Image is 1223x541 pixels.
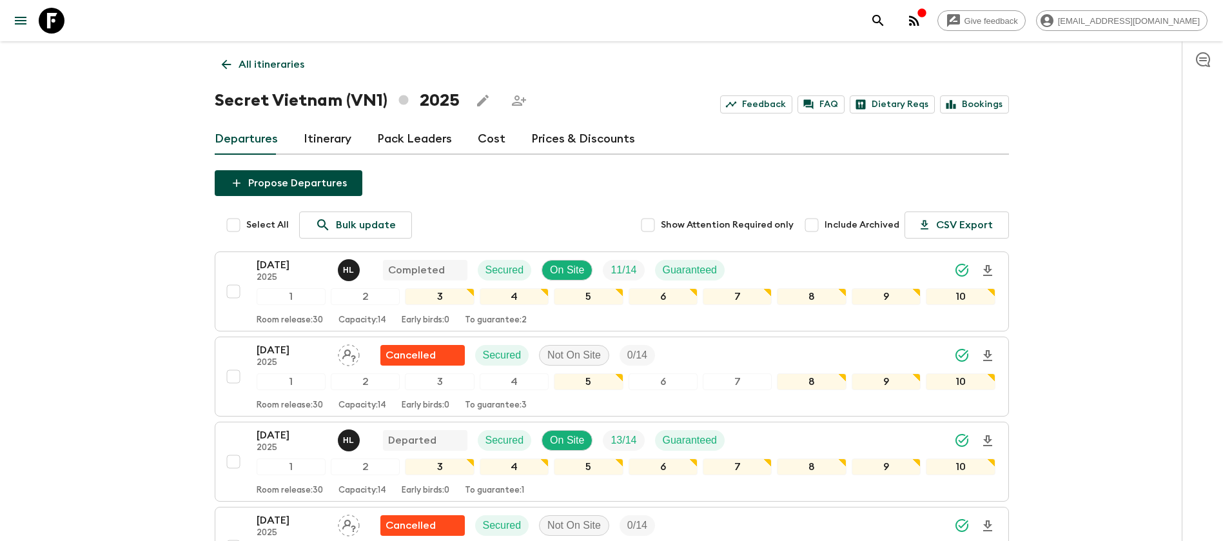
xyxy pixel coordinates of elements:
div: 2 [331,288,400,305]
span: Give feedback [957,16,1025,26]
svg: Download Onboarding [980,348,995,364]
div: 2 [331,458,400,475]
button: menu [8,8,34,34]
div: 5 [554,458,623,475]
div: Not On Site [539,515,609,536]
div: 9 [852,373,921,390]
span: Show Attention Required only [661,219,794,231]
div: 3 [405,288,474,305]
div: 1 [257,458,326,475]
p: Capacity: 14 [338,486,386,496]
p: To guarantee: 2 [465,315,527,326]
div: On Site [542,260,592,280]
svg: Download Onboarding [980,433,995,449]
p: Secured [485,433,524,448]
p: 0 / 14 [627,518,647,533]
div: Flash Pack cancellation [380,345,465,366]
div: 5 [554,288,623,305]
div: 9 [852,458,921,475]
svg: Download Onboarding [980,263,995,279]
a: FAQ [797,95,845,113]
a: Feedback [720,95,792,113]
h1: Secret Vietnam (VN1) 2025 [215,88,460,113]
button: Edit this itinerary [470,88,496,113]
a: Itinerary [304,124,351,155]
span: Hoang Le Ngoc [338,433,362,444]
div: Trip Fill [620,345,655,366]
p: Capacity: 14 [338,400,386,411]
p: 2025 [257,443,328,453]
p: Completed [388,262,445,278]
p: Room release: 30 [257,486,323,496]
p: Capacity: 14 [338,315,386,326]
p: Departed [388,433,436,448]
p: On Site [550,262,584,278]
div: 9 [852,288,921,305]
div: 6 [629,288,698,305]
div: 8 [777,458,846,475]
svg: Synced Successfully [954,262,970,278]
p: All itineraries [239,57,304,72]
span: Select All [246,219,289,231]
a: Cost [478,124,505,155]
button: CSV Export [905,211,1009,239]
div: Trip Fill [603,430,644,451]
span: Hoang Le Ngoc [338,263,362,273]
svg: Synced Successfully [954,433,970,448]
div: On Site [542,430,592,451]
div: Secured [475,515,529,536]
p: Cancelled [386,348,436,363]
p: Guaranteed [663,262,718,278]
div: 4 [480,373,549,390]
div: 10 [926,373,995,390]
div: 8 [777,288,846,305]
p: Cancelled [386,518,436,533]
button: [DATE]2025Hoang Le NgocCompletedSecuredOn SiteTrip FillGuaranteed12345678910Room release:30Capaci... [215,251,1009,331]
div: Secured [478,260,532,280]
p: 2025 [257,528,328,538]
div: 3 [405,373,474,390]
div: Not On Site [539,345,609,366]
a: Prices & Discounts [531,124,635,155]
p: Not On Site [547,348,601,363]
div: 4 [480,458,549,475]
p: 2025 [257,273,328,283]
p: Early birds: 0 [402,315,449,326]
a: Pack Leaders [377,124,452,155]
p: 2025 [257,358,328,368]
div: Secured [478,430,532,451]
div: 7 [703,373,772,390]
div: 6 [629,373,698,390]
a: Bulk update [299,211,412,239]
p: [DATE] [257,513,328,528]
div: 3 [405,458,474,475]
p: Secured [485,262,524,278]
p: 11 / 14 [611,262,636,278]
p: [DATE] [257,428,328,443]
p: On Site [550,433,584,448]
div: 10 [926,458,995,475]
button: [DATE]2025Hoang Le NgocDepartedSecuredOn SiteTrip FillGuaranteed12345678910Room release:30Capacit... [215,422,1009,502]
div: Trip Fill [620,515,655,536]
span: Assign pack leader [338,518,360,529]
div: 7 [703,458,772,475]
button: [DATE]2025Assign pack leaderFlash Pack cancellationSecuredNot On SiteTrip Fill12345678910Room rel... [215,337,1009,417]
span: Include Archived [825,219,899,231]
div: 1 [257,288,326,305]
p: 13 / 14 [611,433,636,448]
svg: Synced Successfully [954,348,970,363]
p: Secured [483,348,522,363]
a: Dietary Reqs [850,95,935,113]
div: Flash Pack cancellation [380,515,465,536]
p: [DATE] [257,257,328,273]
p: To guarantee: 1 [465,486,524,496]
p: Early birds: 0 [402,400,449,411]
div: 10 [926,288,995,305]
span: Share this itinerary [506,88,532,113]
a: Departures [215,124,278,155]
button: Propose Departures [215,170,362,196]
div: [EMAIL_ADDRESS][DOMAIN_NAME] [1036,10,1208,31]
svg: Download Onboarding [980,518,995,534]
a: Bookings [940,95,1009,113]
a: Give feedback [937,10,1026,31]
